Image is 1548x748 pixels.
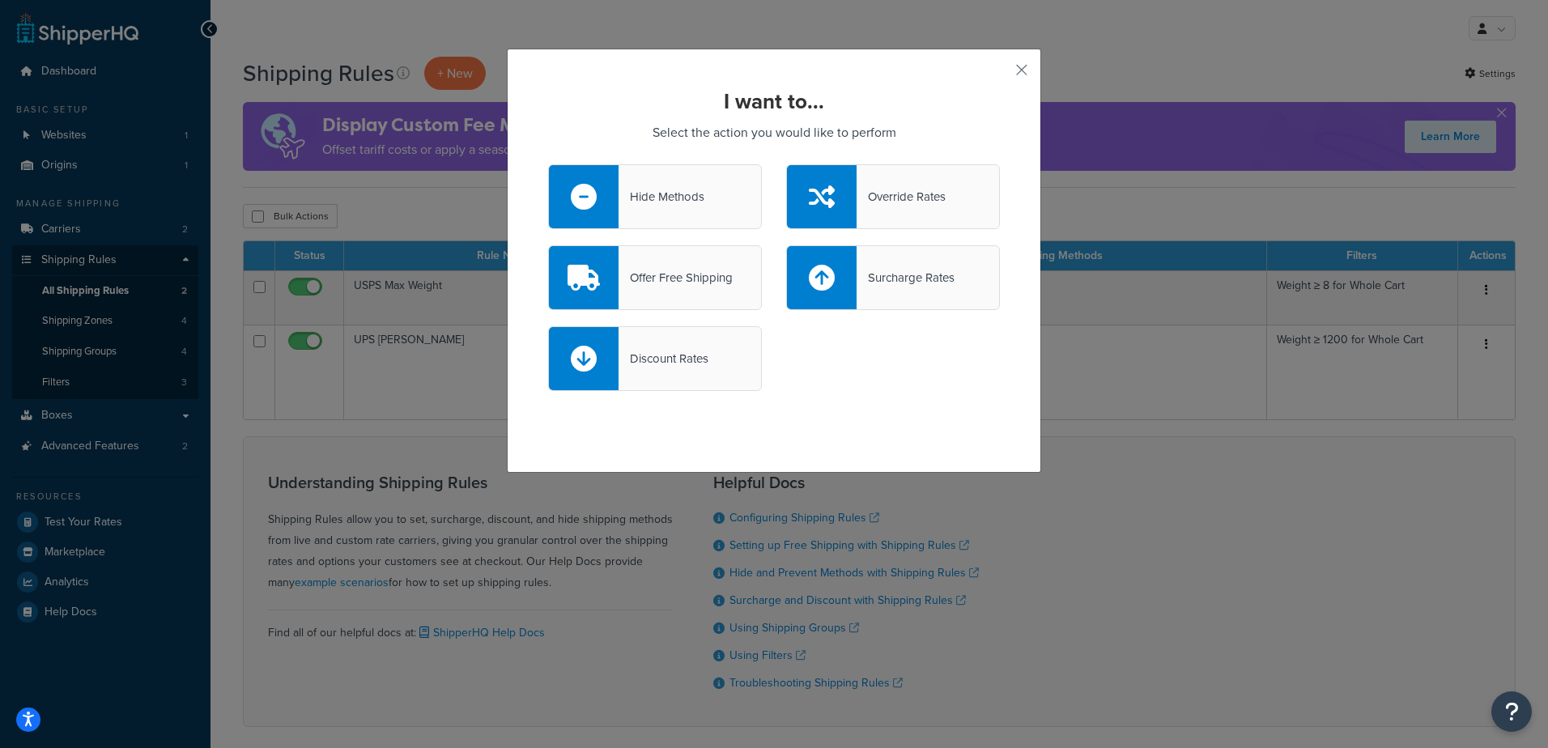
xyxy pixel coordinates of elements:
[1491,691,1532,732] button: Open Resource Center
[857,266,955,289] div: Surcharge Rates
[619,347,708,370] div: Discount Rates
[619,185,704,208] div: Hide Methods
[857,185,946,208] div: Override Rates
[619,266,733,289] div: Offer Free Shipping
[548,121,1000,144] p: Select the action you would like to perform
[724,86,824,117] strong: I want to...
